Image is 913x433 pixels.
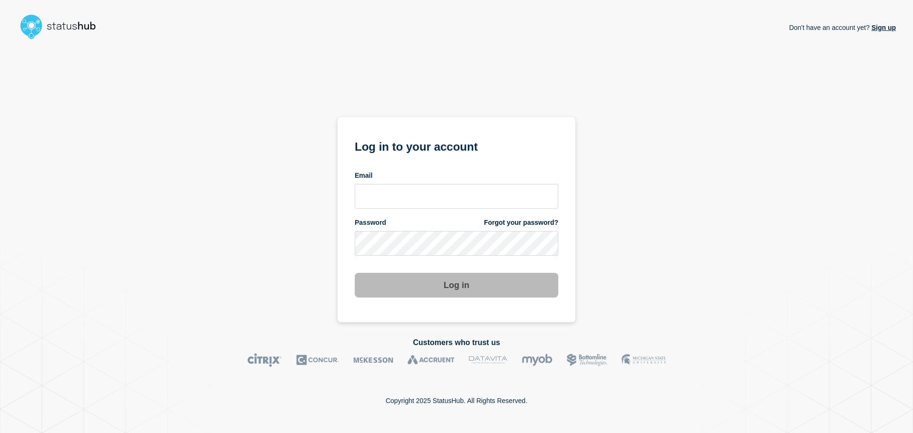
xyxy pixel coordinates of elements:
[386,397,527,404] p: Copyright 2025 StatusHub. All Rights Reserved.
[355,184,558,209] input: email input
[355,218,386,227] span: Password
[789,16,896,39] p: Don't have an account yet?
[17,338,896,347] h2: Customers who trust us
[355,231,558,256] input: password input
[17,11,107,42] img: StatusHub logo
[622,353,666,367] img: MSU logo
[353,353,393,367] img: McKesson logo
[484,218,558,227] a: Forgot your password?
[567,353,607,367] img: Bottomline logo
[522,353,553,367] img: myob logo
[355,171,372,180] span: Email
[355,137,558,154] h1: Log in to your account
[247,353,282,367] img: Citrix logo
[469,353,507,367] img: DataVita logo
[870,24,896,31] a: Sign up
[296,353,339,367] img: Concur logo
[408,353,455,367] img: Accruent logo
[355,273,558,298] button: Log in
